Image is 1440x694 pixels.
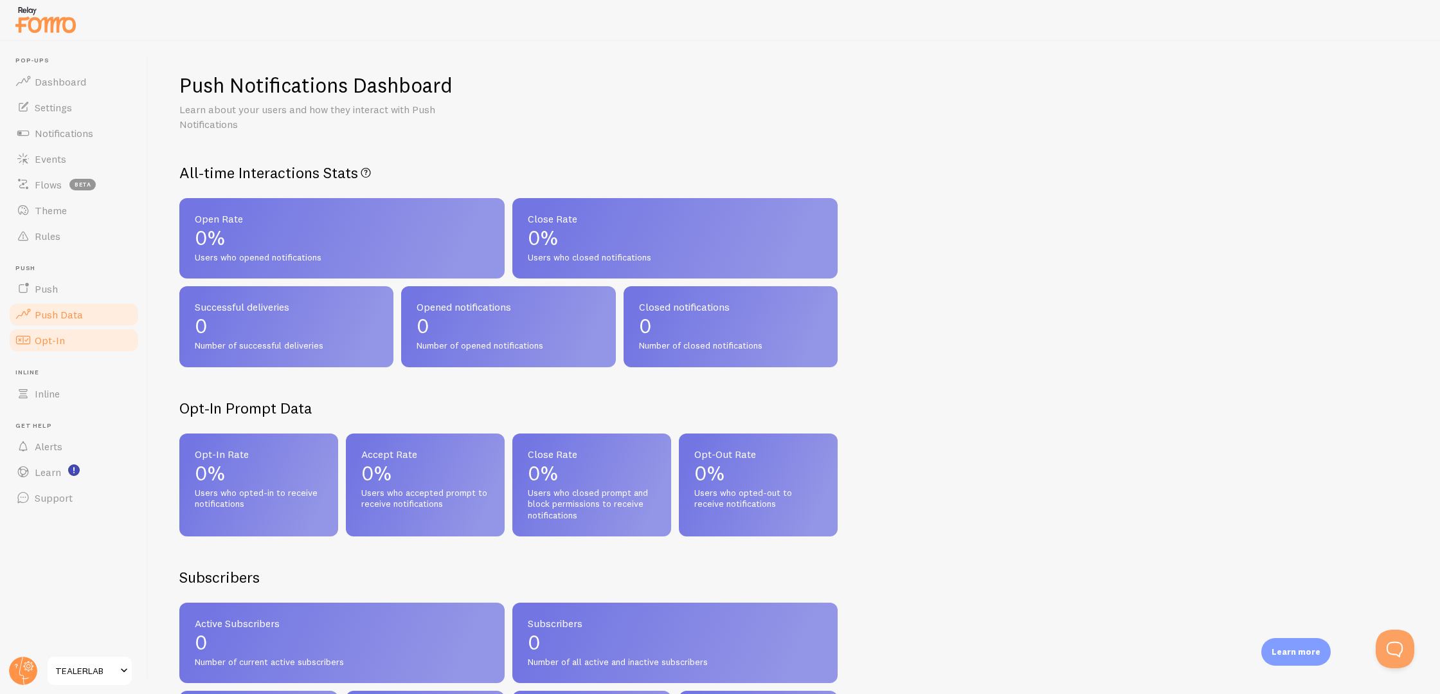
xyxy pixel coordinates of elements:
p: Learn about your users and how they interact with Push Notifications [179,102,488,132]
a: Dashboard [8,69,140,95]
span: Number of opened notifications [417,340,600,352]
span: Number of closed notifications [639,340,822,352]
div: Learn more [1261,638,1331,666]
span: Opt-In [35,334,65,347]
span: Inline [15,369,140,377]
span: Active Subscribers [195,618,489,628]
a: Push Data [8,302,140,327]
span: Push [15,264,140,273]
span: Number of all active and inactive subscribers [528,657,822,668]
span: Learn [35,466,61,479]
p: 0 [417,316,600,336]
span: Dashboard [35,75,86,88]
a: Theme [8,197,140,223]
h2: Subscribers [179,567,260,587]
span: Notifications [35,127,93,140]
span: Users who accepted prompt to receive notifications [361,488,489,510]
p: 0 [195,316,378,336]
span: Successful deliveries [195,302,378,312]
span: Push [35,282,58,295]
span: Events [35,152,66,165]
a: Inline [8,381,140,406]
a: Opt-In [8,327,140,353]
a: Alerts [8,434,140,459]
span: Users who closed notifications [528,252,822,264]
span: Flows [35,178,62,191]
a: Support [8,485,140,511]
span: Users who opted-out to receive notifications [694,488,822,510]
span: Theme [35,204,67,217]
span: Number of successful deliveries [195,340,378,352]
span: Users who closed prompt and block permissions to receive notifications [528,488,656,522]
span: Pop-ups [15,57,140,65]
p: 0 [195,632,489,653]
a: Settings [8,95,140,120]
a: Push [8,276,140,302]
p: 0 [639,316,822,336]
span: Users who opted-in to receive notifications [195,488,323,510]
a: Notifications [8,120,140,146]
svg: <p>Watch New Feature Tutorials!</p> [68,464,80,476]
span: Users who opened notifications [195,252,489,264]
a: Learn [8,459,140,485]
span: Open Rate [195,214,489,224]
p: 0% [195,463,323,484]
p: 0% [528,228,822,248]
span: TEALERLAB [55,663,116,679]
p: 0% [694,463,822,484]
span: Closed notifications [639,302,822,312]
p: 0% [528,463,656,484]
span: Close Rate [528,214,822,224]
span: Rules [35,230,60,242]
span: Subscribers [528,618,822,628]
p: 0% [361,463,489,484]
span: Number of current active subscribers [195,657,489,668]
img: fomo-relay-logo-orange.svg [14,3,78,36]
a: Flows beta [8,172,140,197]
p: Learn more [1272,646,1320,658]
span: Push Data [35,308,83,321]
a: Rules [8,223,140,249]
p: 0 [528,632,822,653]
span: Opened notifications [417,302,600,312]
span: beta [69,179,96,190]
span: Settings [35,101,72,114]
span: Alerts [35,440,62,453]
h1: Push Notifications Dashboard [179,72,453,98]
span: Inline [35,387,60,400]
span: Close Rate [528,449,656,459]
p: 0% [195,228,489,248]
span: Opt-Out Rate [694,449,822,459]
span: Accept Rate [361,449,489,459]
span: Get Help [15,422,140,430]
span: Support [35,491,73,504]
h2: Opt-In Prompt Data [179,398,838,418]
a: Events [8,146,140,172]
iframe: Help Scout Beacon - Open [1376,630,1414,668]
h2: All-time Interactions Stats [179,163,838,183]
a: TEALERLAB [46,655,133,686]
span: Opt-In Rate [195,449,323,459]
